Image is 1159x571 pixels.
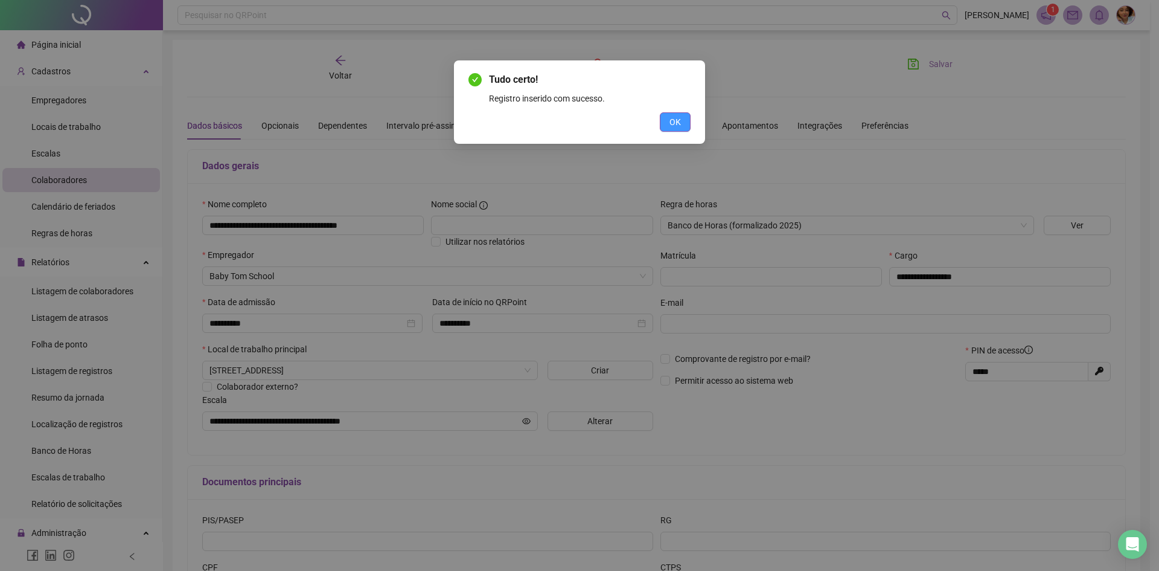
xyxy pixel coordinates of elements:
[1118,530,1147,559] div: Open Intercom Messenger
[489,94,605,103] span: Registro inserido com sucesso.
[489,74,538,85] span: Tudo certo!
[669,115,681,129] span: OK
[660,112,691,132] button: OK
[468,73,482,86] span: check-circle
